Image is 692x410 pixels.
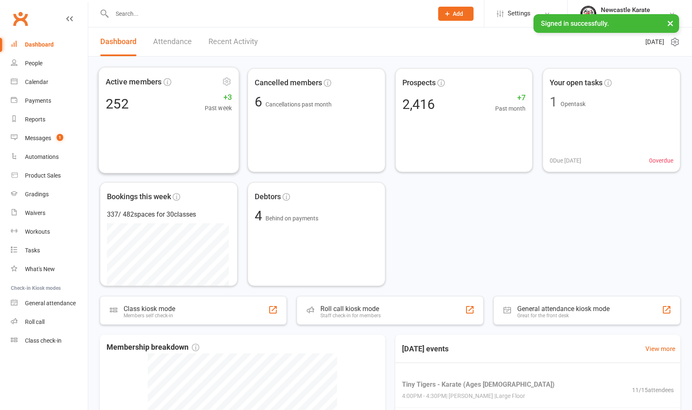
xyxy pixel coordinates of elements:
span: 0 overdue [649,156,673,165]
div: 252 [106,97,129,111]
span: +7 [495,92,526,104]
span: Past week [205,104,232,113]
div: What's New [25,266,55,272]
span: Debtors [255,191,281,203]
div: Messages [25,135,51,141]
button: × [663,14,678,32]
a: Workouts [11,222,88,241]
div: Class check-in [25,337,62,344]
a: Roll call [11,313,88,331]
div: Workouts [25,228,50,235]
input: Search... [109,8,427,20]
span: Membership breakdown [107,341,199,353]
a: Tasks [11,241,88,260]
span: Bookings this week [107,191,171,203]
div: Dashboard [25,41,54,48]
div: Class kiosk mode [124,305,175,313]
a: Messages 1 [11,129,88,148]
a: Recent Activity [208,27,258,56]
span: Cancellations past month [265,101,332,108]
div: 2,416 [402,98,435,111]
span: Cancelled members [255,77,322,89]
div: Calendar [25,79,48,85]
div: Product Sales [25,172,61,179]
a: Calendar [11,73,88,91]
div: General attendance kiosk mode [517,305,610,313]
div: Newcastle Karate [601,14,650,21]
div: 337 / 482 spaces for 30 classes [107,209,231,220]
a: View more [645,344,675,354]
a: People [11,54,88,73]
a: Payments [11,91,88,110]
div: Great for the front desk [517,313,610,319]
span: Settings [508,4,531,23]
div: People [25,60,42,67]
a: What's New [11,260,88,279]
div: Staff check-in for members [320,313,381,319]
span: Behind on payments [265,215,318,222]
a: Automations [11,148,88,166]
div: Reports [25,116,45,123]
button: Add [438,7,474,21]
div: General attendance [25,300,76,306]
span: 4 [255,208,265,224]
span: Tiny Tigers - Karate (Ages [DEMOGRAPHIC_DATA]) [402,379,555,390]
a: Class kiosk mode [11,331,88,350]
span: 6 [255,94,265,110]
span: Past month [495,104,526,113]
div: 1 [550,95,557,109]
a: Clubworx [10,8,31,29]
div: Roll call [25,319,45,325]
span: 11 / 15 attendees [632,385,674,394]
a: Attendance [153,27,192,56]
div: Waivers [25,210,45,216]
span: +3 [205,91,232,104]
span: Add [453,10,463,17]
div: Members self check-in [124,313,175,319]
span: Active members [106,76,162,88]
div: Automations [25,153,59,160]
span: Your open tasks [550,77,603,89]
a: Reports [11,110,88,129]
a: Product Sales [11,166,88,185]
a: General attendance kiosk mode [11,294,88,313]
div: Tasks [25,247,40,254]
a: Waivers [11,204,88,222]
span: [DATE] [645,37,664,47]
h3: [DATE] events [395,341,455,356]
a: Gradings [11,185,88,204]
div: Roll call kiosk mode [320,305,381,313]
span: 1 [57,134,63,141]
div: Payments [25,97,51,104]
span: Open task [561,101,585,107]
span: Prospects [402,77,436,89]
span: 4:00PM - 4:30PM | [PERSON_NAME] | Large Floor [402,391,555,400]
span: Signed in successfully. [541,20,609,27]
img: thumb_image1757378539.png [580,5,597,22]
span: 0 Due [DATE] [550,156,581,165]
div: Gradings [25,191,49,198]
a: Dashboard [100,27,136,56]
a: Dashboard [11,35,88,54]
div: Newcastle Karate [601,6,650,14]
